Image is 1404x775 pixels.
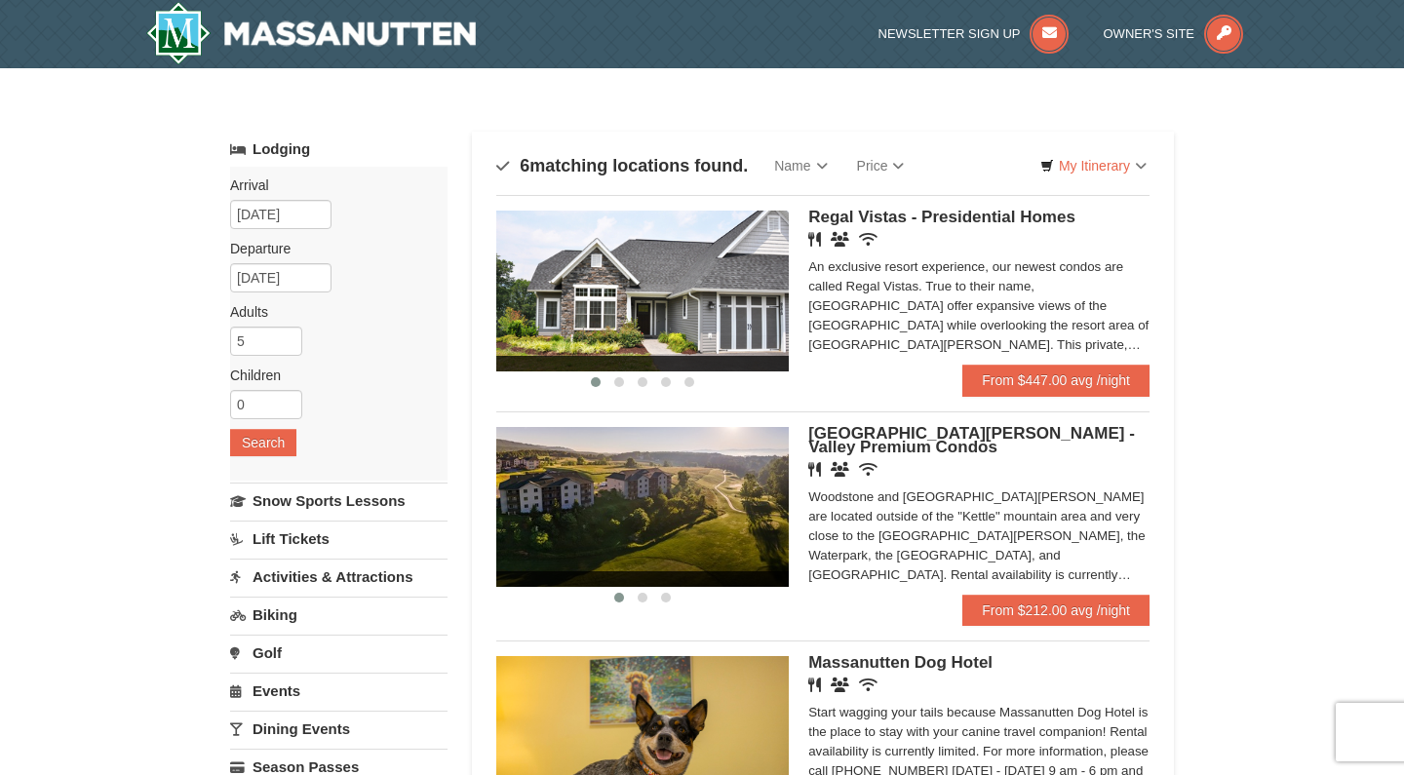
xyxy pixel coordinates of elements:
a: From $447.00 avg /night [962,365,1150,396]
i: Restaurant [808,678,821,692]
a: Dining Events [230,711,448,747]
a: Price [842,146,919,185]
label: Children [230,366,433,385]
i: Banquet Facilities [831,462,849,477]
a: Golf [230,635,448,671]
i: Restaurant [808,462,821,477]
label: Adults [230,302,433,322]
a: From $212.00 avg /night [962,595,1150,626]
a: Name [760,146,841,185]
i: Banquet Facilities [831,232,849,247]
a: Lodging [230,132,448,167]
span: [GEOGRAPHIC_DATA][PERSON_NAME] - Valley Premium Condos [808,424,1135,456]
div: An exclusive resort experience, our newest condos are called Regal Vistas. True to their name, [G... [808,257,1150,355]
label: Departure [230,239,433,258]
a: Owner's Site [1104,26,1244,41]
i: Wireless Internet (free) [859,462,877,477]
i: Wireless Internet (free) [859,232,877,247]
a: Snow Sports Lessons [230,483,448,519]
button: Search [230,429,296,456]
i: Wireless Internet (free) [859,678,877,692]
span: Massanutten Dog Hotel [808,653,993,672]
a: Massanutten Resort [146,2,476,64]
a: Biking [230,597,448,633]
a: Newsletter Sign Up [878,26,1070,41]
img: Massanutten Resort Logo [146,2,476,64]
i: Banquet Facilities [831,678,849,692]
a: Lift Tickets [230,521,448,557]
span: Regal Vistas - Presidential Homes [808,208,1075,226]
label: Arrival [230,175,433,195]
a: My Itinerary [1028,151,1159,180]
a: Activities & Attractions [230,559,448,595]
span: Owner's Site [1104,26,1195,41]
a: Events [230,673,448,709]
div: Woodstone and [GEOGRAPHIC_DATA][PERSON_NAME] are located outside of the "Kettle" mountain area an... [808,487,1150,585]
span: Newsletter Sign Up [878,26,1021,41]
i: Restaurant [808,232,821,247]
